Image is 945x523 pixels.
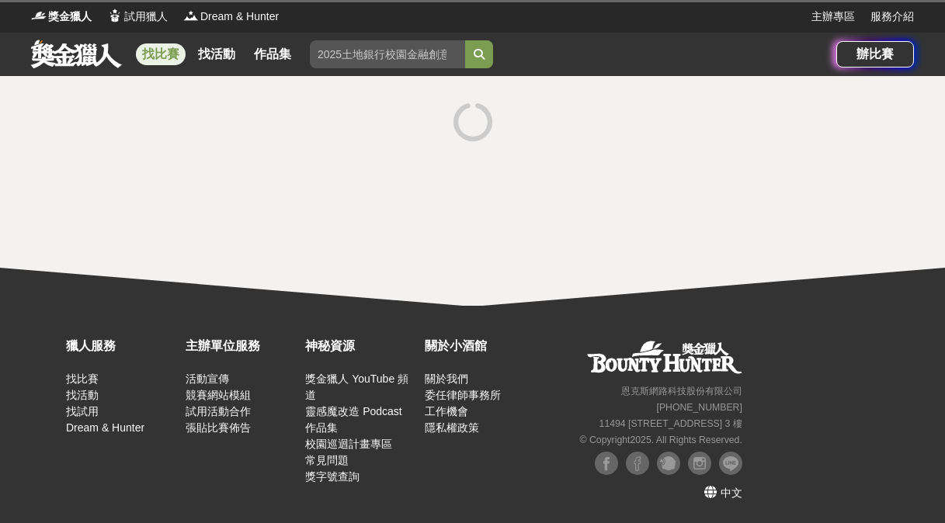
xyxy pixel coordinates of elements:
a: 作品集 [248,43,297,65]
a: 主辦專區 [811,9,855,25]
a: 獎金獵人 YouTube 頻道 [305,372,408,401]
a: 辦比賽 [836,41,914,68]
a: 工作機會 [425,405,468,417]
div: 關於小酒館 [425,337,537,355]
a: 競賽網站模組 [186,389,251,401]
span: 獎金獵人 [48,9,92,25]
a: Logo試用獵人 [107,9,168,25]
a: 找比賽 [66,372,99,385]
a: 試用活動合作 [186,405,251,417]
img: Instagram [688,452,711,475]
img: Plurk [657,452,680,475]
a: 活動宣傳 [186,372,229,385]
small: 恩克斯網路科技股份有限公司 [621,386,742,397]
span: Dream & Hunter [200,9,279,25]
img: Logo [31,8,47,23]
div: 神秘資源 [305,337,417,355]
div: 獵人服務 [66,337,178,355]
a: 找活動 [66,389,99,401]
a: 校園巡迴計畫專區 [305,438,392,450]
a: 找試用 [66,405,99,417]
a: Logo獎金獵人 [31,9,92,25]
a: 作品集 [305,421,338,434]
a: 隱私權政策 [425,421,479,434]
img: Logo [183,8,199,23]
small: 11494 [STREET_ADDRESS] 3 樓 [599,418,742,429]
img: Facebook [595,452,618,475]
img: LINE [719,452,742,475]
img: Logo [107,8,123,23]
a: 服務介紹 [870,9,914,25]
a: 找活動 [192,43,241,65]
a: 張貼比賽佈告 [186,421,251,434]
a: 找比賽 [136,43,186,65]
small: © Copyright 2025 . All Rights Reserved. [580,435,742,445]
a: LogoDream & Hunter [183,9,279,25]
div: 主辦單位服務 [186,337,297,355]
span: 中文 [721,487,742,499]
a: 關於我們 [425,372,468,385]
a: 委任律師事務所 [425,389,501,401]
small: [PHONE_NUMBER] [657,402,742,413]
span: 試用獵人 [124,9,168,25]
a: 獎字號查詢 [305,470,360,483]
img: Facebook [626,452,649,475]
a: Dream & Hunter [66,421,144,434]
input: 2025土地銀行校園金融創意挑戰賽：從你出發 開啟智慧金融新頁 [310,40,465,68]
a: 靈感魔改造 Podcast [305,405,401,417]
a: 常見問題 [305,454,349,466]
